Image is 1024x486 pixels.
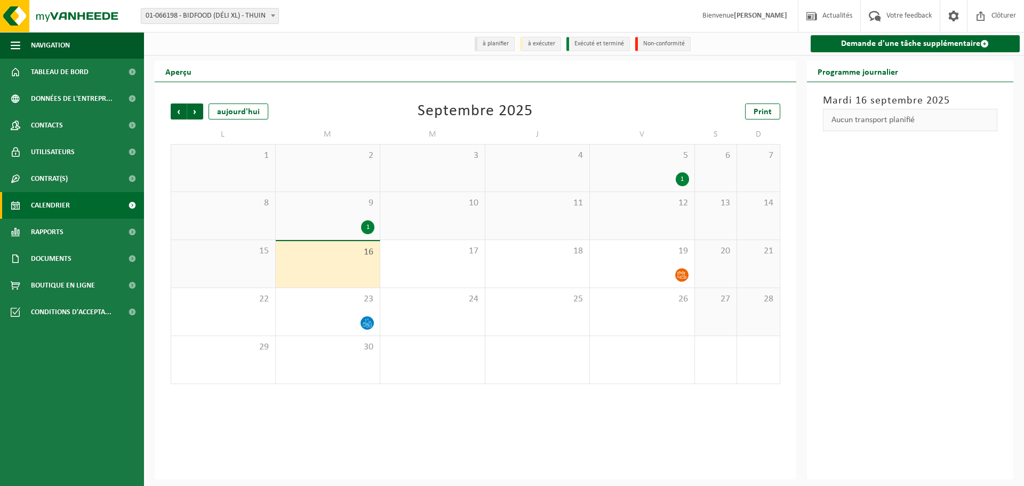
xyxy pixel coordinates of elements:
[31,32,70,59] span: Navigation
[386,245,479,257] span: 17
[754,108,772,116] span: Print
[281,197,375,209] span: 9
[177,245,270,257] span: 15
[745,103,780,119] a: Print
[823,93,998,109] h3: Mardi 16 septembre 2025
[676,172,689,186] div: 1
[695,125,738,144] td: S
[31,219,63,245] span: Rapports
[187,103,203,119] span: Suivant
[742,293,774,305] span: 28
[418,103,533,119] div: Septembre 2025
[31,272,95,299] span: Boutique en ligne
[700,293,732,305] span: 27
[475,37,515,51] li: à planifier
[590,125,695,144] td: V
[31,112,63,139] span: Contacts
[700,197,732,209] span: 13
[491,150,585,162] span: 4
[31,165,68,192] span: Contrat(s)
[566,37,630,51] li: Exécuté et terminé
[171,125,276,144] td: L
[700,150,732,162] span: 6
[31,245,71,272] span: Documents
[209,103,268,119] div: aujourd'hui
[734,12,787,20] strong: [PERSON_NAME]
[281,341,375,353] span: 30
[281,150,375,162] span: 2
[141,9,278,23] span: 01-066198 - BIDFOOD (DÉLI XL) - THUIN
[807,61,909,82] h2: Programme journalier
[742,245,774,257] span: 21
[595,197,689,209] span: 12
[31,139,75,165] span: Utilisateurs
[177,150,270,162] span: 1
[31,192,70,219] span: Calendrier
[31,299,111,325] span: Conditions d'accepta...
[700,245,732,257] span: 20
[361,220,374,234] div: 1
[595,150,689,162] span: 5
[276,125,381,144] td: M
[386,293,479,305] span: 24
[386,150,479,162] span: 3
[595,245,689,257] span: 19
[177,293,270,305] span: 22
[281,293,375,305] span: 23
[595,293,689,305] span: 26
[31,85,113,112] span: Données de l'entrepr...
[520,37,561,51] li: à exécuter
[491,293,585,305] span: 25
[281,246,375,258] span: 16
[742,150,774,162] span: 7
[491,245,585,257] span: 18
[386,197,479,209] span: 10
[171,103,187,119] span: Précédent
[141,8,279,24] span: 01-066198 - BIDFOOD (DÉLI XL) - THUIN
[485,125,590,144] td: J
[811,35,1020,52] a: Demande d'une tâche supplémentaire
[635,37,691,51] li: Non-conformité
[737,125,780,144] td: D
[31,59,89,85] span: Tableau de bord
[380,125,485,144] td: M
[742,197,774,209] span: 14
[177,341,270,353] span: 29
[177,197,270,209] span: 8
[491,197,585,209] span: 11
[823,109,998,131] div: Aucun transport planifié
[155,61,202,82] h2: Aperçu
